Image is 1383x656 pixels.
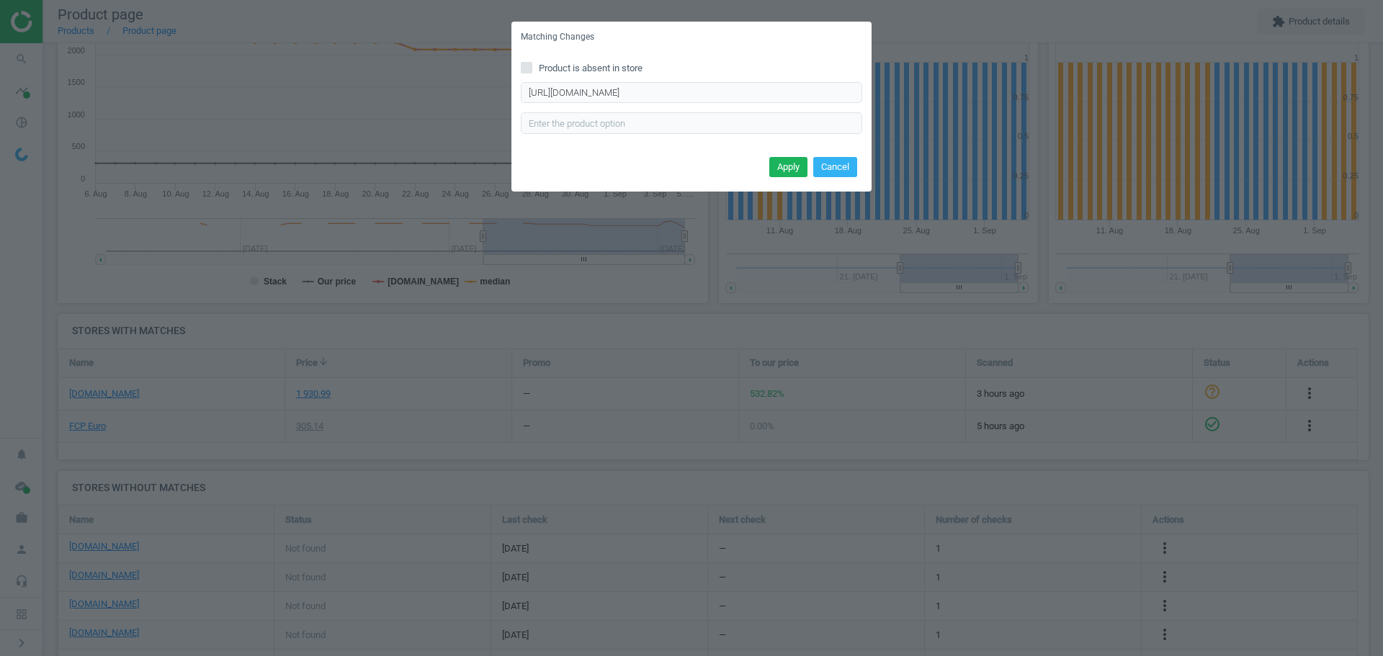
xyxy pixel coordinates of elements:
[813,157,857,177] button: Cancel
[769,157,807,177] button: Apply
[536,62,645,75] span: Product is absent in store
[521,31,594,43] h5: Matching Changes
[521,82,862,104] input: Enter correct product URL
[521,112,862,134] input: Enter the product option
